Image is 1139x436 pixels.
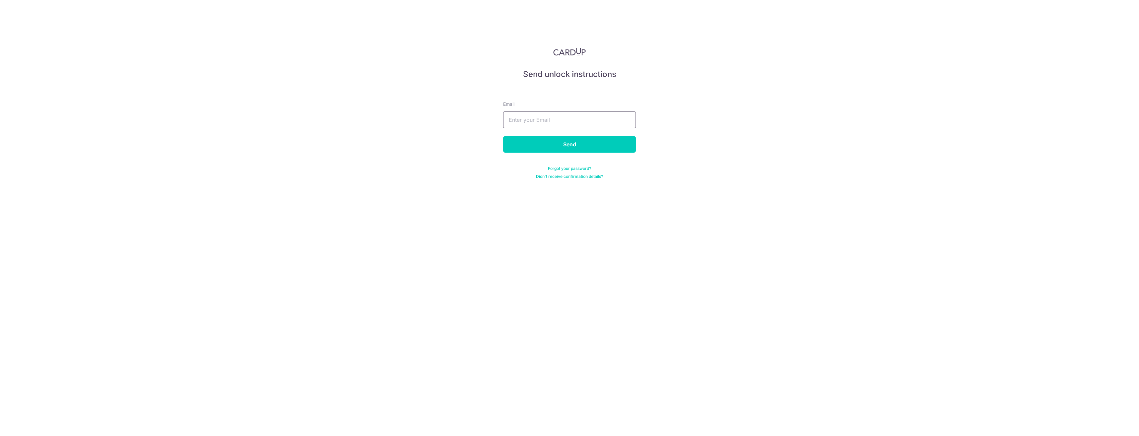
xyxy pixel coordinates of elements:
span: translation missing: en.devise.label.Email [503,101,514,107]
a: Forgot your password? [548,166,591,171]
input: Send [503,136,636,153]
a: Didn't receive confirmation details? [536,174,603,179]
input: Enter your Email [503,111,636,128]
img: CardUp Logo [553,48,586,56]
h5: Send unlock instructions [503,69,636,80]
